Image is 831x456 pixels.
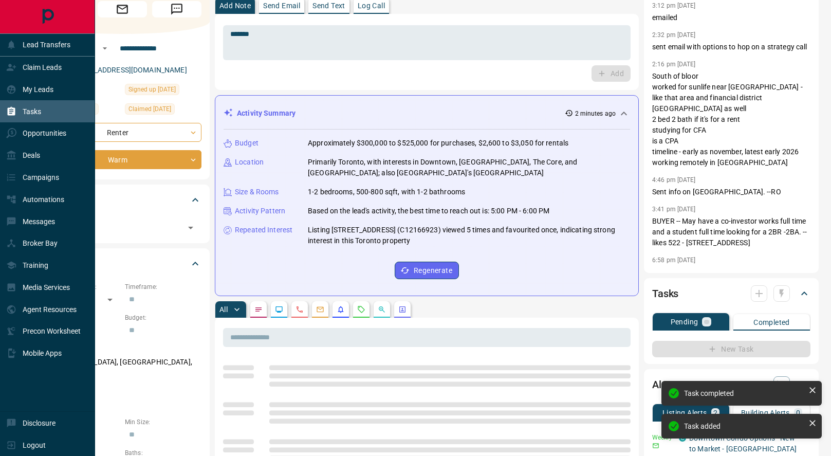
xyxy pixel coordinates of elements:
[71,66,187,74] a: [EMAIL_ADDRESS][DOMAIN_NAME]
[358,2,385,9] p: Log Call
[152,1,201,17] span: Message
[652,31,696,39] p: 2:32 pm [DATE]
[43,251,201,276] div: Criteria
[312,2,345,9] p: Send Text
[128,104,171,114] span: Claimed [DATE]
[43,123,201,142] div: Renter
[237,108,296,119] p: Activity Summary
[357,305,365,314] svg: Requests
[235,206,285,216] p: Activity Pattern
[652,12,810,23] p: emailed
[652,433,673,442] p: Weekly
[652,71,810,168] p: South of bloor worked for sunlife near [GEOGRAPHIC_DATA] - like that area and financial district ...
[235,187,279,197] p: Size & Rooms
[43,150,201,169] div: Warm
[230,30,623,56] textarea: To enrich screen reader interactions, please activate Accessibility in Grammarly extension settings
[308,225,630,246] p: Listing [STREET_ADDRESS] (C12166923) viewed 5 times and favourited once, indicating strong intere...
[337,305,345,314] svg: Listing Alerts
[308,187,465,197] p: 1-2 bedrooms, 500-800 sqft, with 1-2 bathrooms
[652,176,696,184] p: 4:46 pm [DATE]
[183,221,198,235] button: Open
[684,422,804,430] div: Task added
[652,216,810,248] p: BUYER -- May have a co-investor works full time and a student full time looking for a 2BR -2BA. -...
[652,2,696,9] p: 3:12 pm [DATE]
[235,138,258,149] p: Budget
[235,225,292,235] p: Repeated Interest
[652,42,810,52] p: sent email with options to hop on a strategy call
[275,305,283,314] svg: Lead Browsing Activity
[43,387,201,396] p: Motivation:
[99,42,111,54] button: Open
[671,318,698,325] p: Pending
[128,84,176,95] span: Signed up [DATE]
[395,262,459,279] button: Regenerate
[652,187,810,197] p: Sent info on [GEOGRAPHIC_DATA]. --RO
[652,206,696,213] p: 3:41 pm [DATE]
[652,442,659,449] svg: Email
[43,344,201,354] p: Areas Searched:
[652,372,810,397] div: Alerts
[263,2,300,9] p: Send Email
[43,188,201,212] div: Tags
[219,306,228,313] p: All
[652,285,678,302] h2: Tasks
[125,417,201,427] p: Min Size:
[308,206,549,216] p: Based on the lead's activity, the best time to reach out is: 5:00 PM - 6:00 PM
[652,376,679,393] h2: Alerts
[235,157,264,168] p: Location
[254,305,263,314] svg: Notes
[308,138,568,149] p: Approximately $300,000 to $525,000 for purchases, $2,600 to $3,050 for rentals
[219,2,251,9] p: Add Note
[575,109,616,118] p: 2 minutes ago
[296,305,304,314] svg: Calls
[43,354,201,381] p: [GEOGRAPHIC_DATA], [GEOGRAPHIC_DATA], The Core
[224,104,630,123] div: Activity Summary2 minutes ago
[125,282,201,291] p: Timeframe:
[125,103,201,118] div: Tue Jul 29 2025
[125,84,201,98] div: Sat Apr 16 2022
[652,281,810,306] div: Tasks
[125,313,201,322] p: Budget:
[684,389,804,397] div: Task completed
[308,157,630,178] p: Primarily Toronto, with interests in Downtown, [GEOGRAPHIC_DATA], The Core, and [GEOGRAPHIC_DATA]...
[98,1,147,17] span: Email
[378,305,386,314] svg: Opportunities
[316,305,324,314] svg: Emails
[652,61,696,68] p: 2:16 pm [DATE]
[652,257,696,264] p: 6:58 pm [DATE]
[398,305,407,314] svg: Agent Actions
[753,319,790,326] p: Completed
